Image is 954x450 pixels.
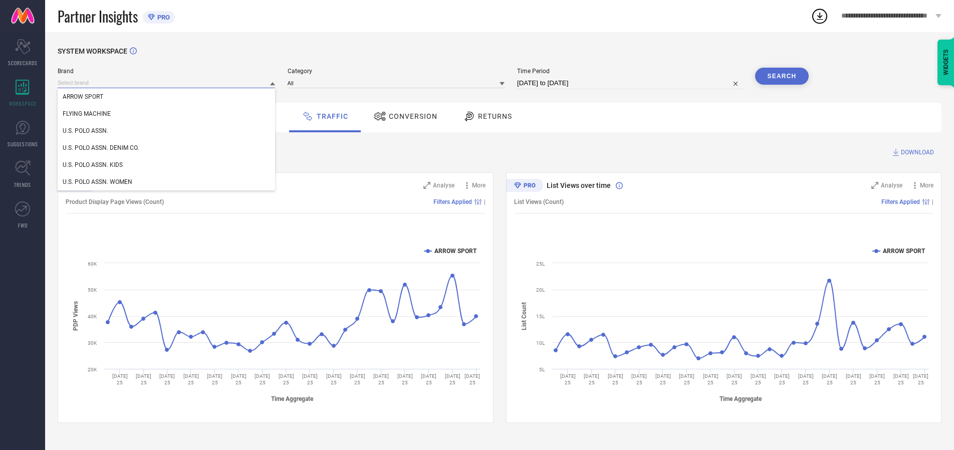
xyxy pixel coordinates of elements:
span: WORKSPACE [9,100,37,107]
span: Analyse [881,182,902,189]
span: SCORECARDS [8,59,38,67]
tspan: Time Aggregate [271,395,314,402]
text: [DATE] 25 [464,373,480,385]
text: [DATE] 25 [326,373,342,385]
text: [DATE] 25 [774,373,790,385]
span: List Views (Count) [514,198,564,205]
span: U.S. POLO ASSN. WOMEN [63,178,132,185]
span: Analyse [433,182,454,189]
span: FLYING MACHINE [63,110,111,117]
button: Search [755,68,809,85]
text: [DATE] 25 [893,373,909,385]
text: [DATE] 25 [846,373,861,385]
text: [DATE] 25 [869,373,885,385]
text: [DATE] 25 [727,373,742,385]
tspan: List Count [521,302,528,330]
text: [DATE] 25 [183,373,199,385]
text: ARROW SPORT [434,248,477,255]
tspan: PDP Views [72,301,79,331]
text: [DATE] 25 [679,373,694,385]
text: 15L [536,314,545,319]
text: 30K [88,340,97,346]
span: U.S. POLO ASSN. [63,127,108,134]
input: Select time period [517,77,743,89]
text: [DATE] 25 [751,373,766,385]
text: [DATE] 25 [445,373,460,385]
text: [DATE] 25 [159,373,175,385]
span: Time Period [517,68,743,75]
text: [DATE] 25 [798,373,814,385]
div: U.S. POLO ASSN. [58,122,275,139]
text: [DATE] 25 [255,373,270,385]
span: | [484,198,486,205]
text: [DATE] 25 [703,373,719,385]
span: Filters Applied [881,198,920,205]
input: Select brand [58,78,275,88]
span: Conversion [389,112,437,120]
text: 5L [539,367,545,372]
span: U.S. POLO ASSN. DENIM CO. [63,144,139,151]
text: [DATE] 25 [231,373,247,385]
text: [DATE] 25 [279,373,294,385]
text: [DATE] 25 [207,373,222,385]
span: FWD [18,221,28,229]
span: TRENDS [14,181,31,188]
tspan: Time Aggregate [720,395,762,402]
svg: Zoom [423,182,430,189]
text: [DATE] 25 [822,373,837,385]
span: U.S. POLO ASSN. KIDS [63,161,123,168]
span: Product Display Page Views (Count) [66,198,164,205]
div: Open download list [811,7,829,25]
text: [DATE] 25 [112,373,128,385]
text: [DATE] 25 [584,373,599,385]
span: Returns [478,112,512,120]
span: More [472,182,486,189]
span: SYSTEM WORKSPACE [58,47,127,55]
text: [DATE] 25 [350,373,365,385]
span: Category [288,68,505,75]
span: Partner Insights [58,6,138,27]
text: [DATE] 25 [560,373,576,385]
span: Brand [58,68,275,75]
text: 25L [536,261,545,267]
text: [DATE] 25 [373,373,389,385]
span: Traffic [317,112,348,120]
text: 10L [536,340,545,346]
svg: Zoom [871,182,878,189]
text: [DATE] 25 [631,373,647,385]
text: ARROW SPORT [883,248,925,255]
text: 50K [88,287,97,293]
div: ARROW SPORT [58,88,275,105]
span: SUGGESTIONS [8,140,38,148]
span: | [932,198,933,205]
span: Filters Applied [433,198,472,205]
text: [DATE] 25 [302,373,318,385]
div: Premium [506,179,543,194]
div: U.S. POLO ASSN. DENIM CO. [58,139,275,156]
text: [DATE] 25 [608,373,623,385]
text: [DATE] 25 [913,373,928,385]
text: [DATE] 25 [655,373,671,385]
div: U.S. POLO ASSN. WOMEN [58,173,275,190]
text: 20L [536,287,545,293]
span: DOWNLOAD [901,147,934,157]
text: 20K [88,367,97,372]
text: [DATE] 25 [421,373,436,385]
div: FLYING MACHINE [58,105,275,122]
span: More [920,182,933,189]
text: [DATE] 25 [136,373,151,385]
span: PRO [155,14,170,21]
text: [DATE] 25 [397,373,413,385]
text: 60K [88,261,97,267]
span: ARROW SPORT [63,93,103,100]
div: U.S. POLO ASSN. KIDS [58,156,275,173]
span: List Views over time [547,181,611,189]
text: 40K [88,314,97,319]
